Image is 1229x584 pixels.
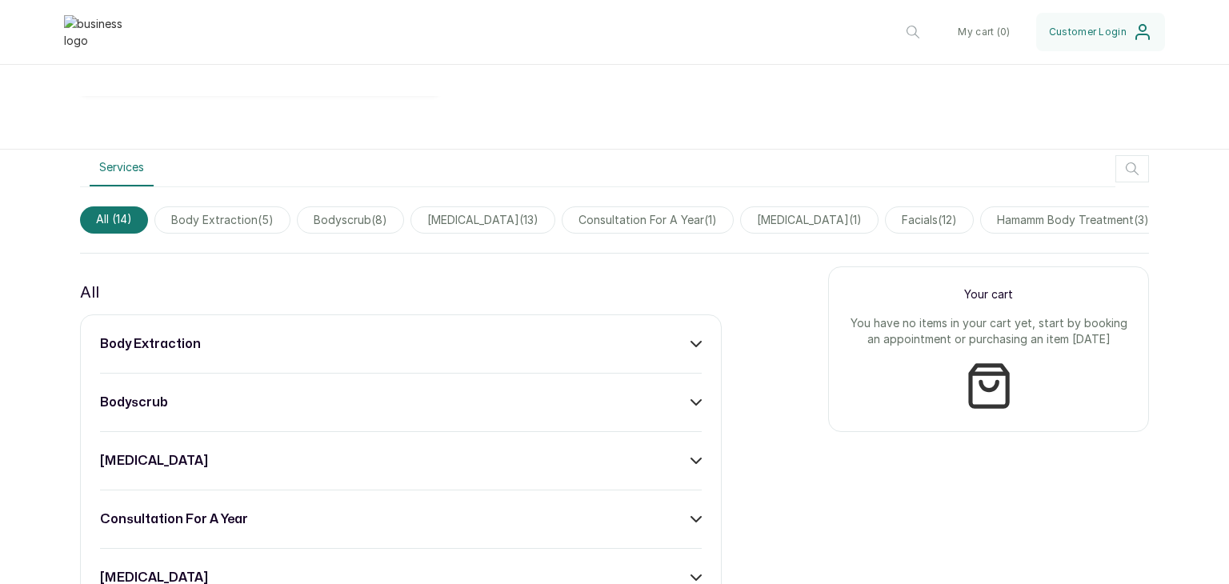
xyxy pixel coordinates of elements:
button: My cart (0) [945,13,1023,51]
button: Customer Login [1036,13,1165,51]
span: Customer Login [1049,26,1127,38]
button: Services [90,150,154,186]
p: Your cart [848,286,1129,302]
h3: [MEDICAL_DATA] [100,451,208,470]
p: You have no items in your cart yet, start by booking an appointment or purchasing an item [DATE] [848,315,1129,347]
span: body extraction(5) [154,206,290,234]
span: [MEDICAL_DATA](13) [410,206,555,234]
p: All [80,279,99,305]
h3: body extraction [100,334,201,354]
span: [MEDICAL_DATA](1) [740,206,879,234]
span: All (14) [80,206,148,234]
span: facials(12) [885,206,974,234]
span: consultation for a year(1) [562,206,734,234]
h3: consultation for a year [100,510,248,529]
img: business logo [64,15,128,49]
h3: bodyscrub [100,393,168,412]
span: bodyscrub(8) [297,206,404,234]
span: hamamm body treatment(3) [980,206,1166,234]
